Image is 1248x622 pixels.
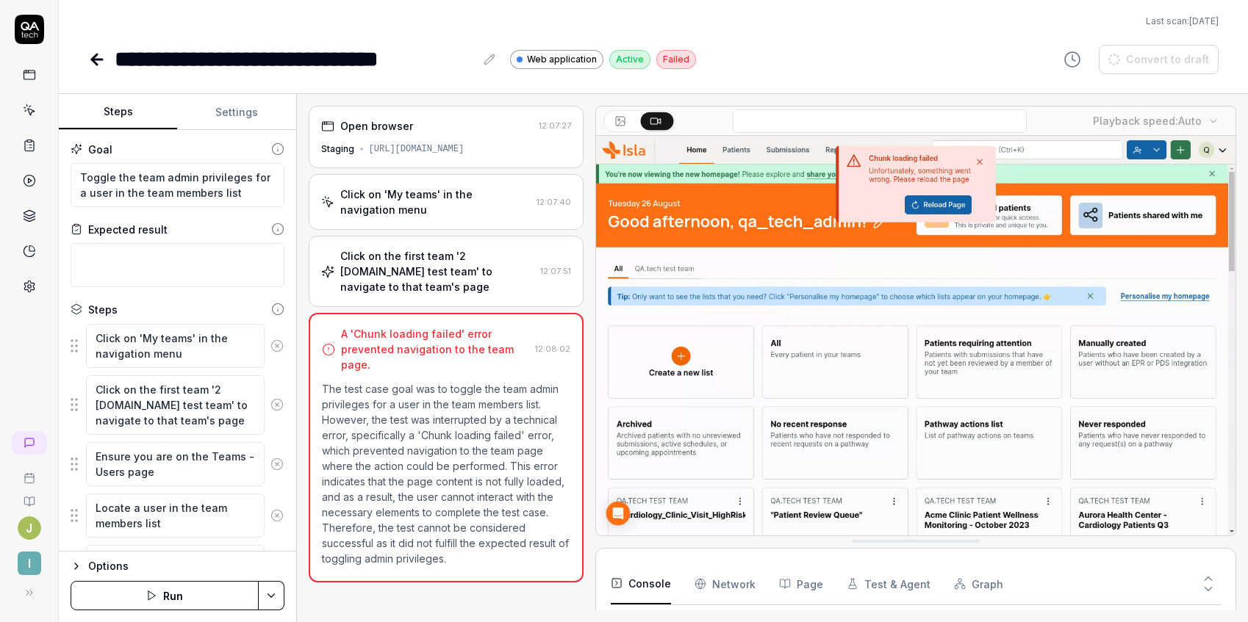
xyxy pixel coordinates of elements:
span: Web application [527,53,597,66]
button: Graph [954,563,1003,604]
button: Convert to draft [1099,45,1219,74]
button: J [18,516,41,540]
div: Staging [321,142,354,156]
button: Network [695,563,756,604]
button: Steps [59,95,177,130]
time: 12:07:51 [540,266,571,276]
button: Run [71,581,259,610]
button: View version history [1055,45,1090,74]
div: Suggestions [71,493,284,538]
div: Steps [88,302,118,317]
span: I [18,552,41,575]
div: Options [88,557,284,575]
time: 12:07:40 [537,197,571,207]
button: Settings [177,95,295,130]
button: Remove step [265,501,290,530]
div: Playback speed: [1093,113,1202,129]
div: Failed [656,50,696,69]
time: [DATE] [1189,15,1219,26]
button: Options [71,557,284,575]
div: Expected result [88,222,168,237]
a: Web application [510,49,603,69]
time: 12:07:27 [539,120,571,131]
div: [URL][DOMAIN_NAME] [369,142,465,156]
div: Suggestions [71,375,284,435]
time: 12:08:02 [535,344,570,354]
div: Suggestions [71,544,284,590]
button: Remove step [265,449,290,479]
a: Documentation [6,484,52,507]
div: A 'Chunk loading failed' error prevented navigation to the team page. [341,326,529,372]
button: Last scan:[DATE] [1146,15,1219,28]
div: Click on 'My teams' in the navigation menu [340,187,531,217]
div: Suggestions [71,323,284,369]
a: New conversation [12,431,47,455]
p: The test case goal was to toggle the team admin privileges for a user in the team members list. H... [322,381,570,566]
a: Book a call with us [6,460,52,484]
div: Active [609,50,650,69]
div: Click on the first team '2 [DOMAIN_NAME] test team' to navigate to that team's page [340,248,534,294]
button: Test & Agent [847,563,930,604]
button: Remove step [265,331,290,361]
button: Remove step [265,390,290,419]
div: Open browser [340,118,413,134]
div: Suggestions [71,441,284,487]
button: Console [611,563,671,604]
span: Last scan: [1146,15,1219,28]
div: Goal [88,142,112,157]
button: I [6,540,52,578]
button: Page [779,563,823,604]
